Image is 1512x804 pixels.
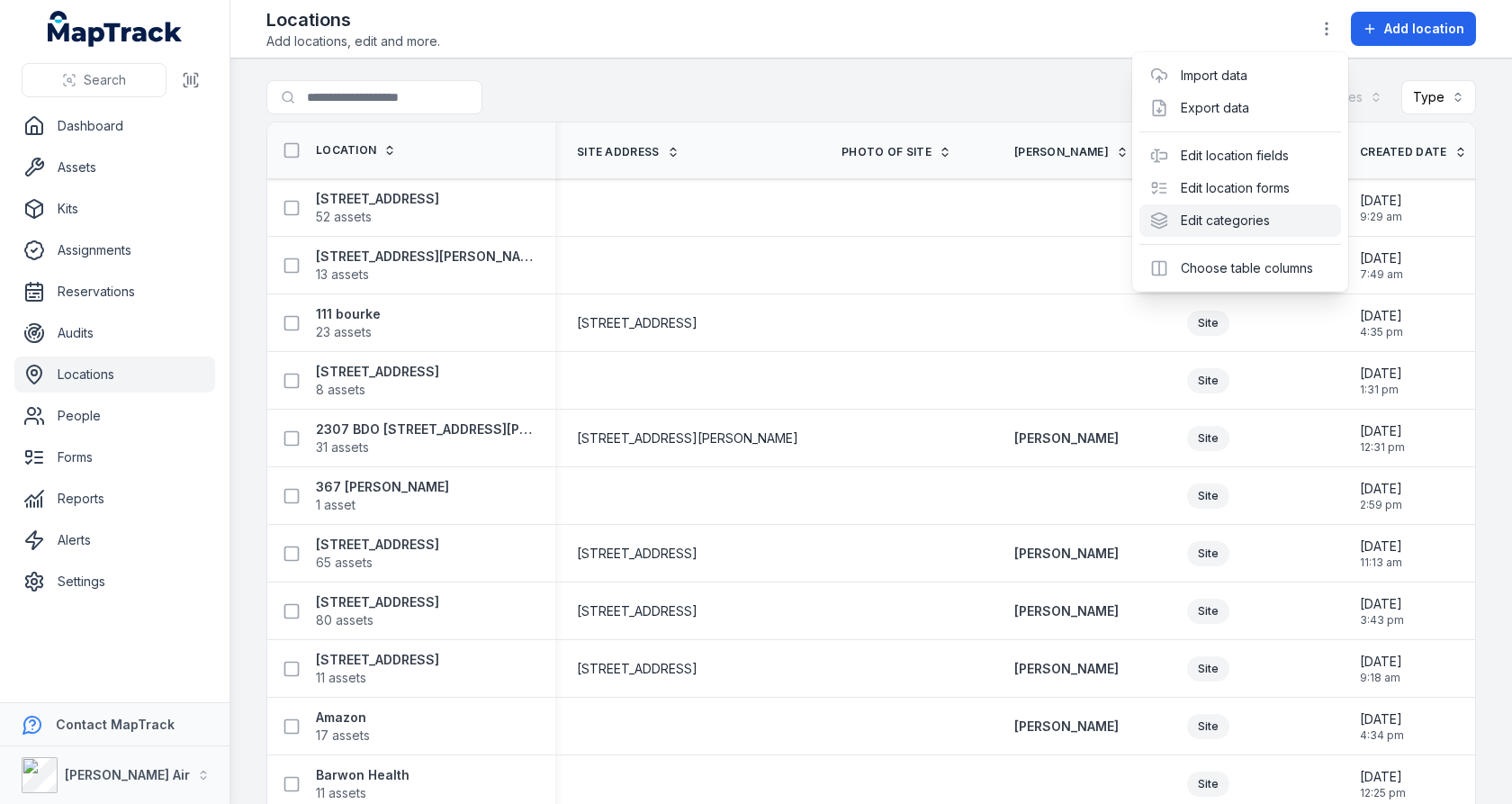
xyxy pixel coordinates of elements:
div: Export data [1139,92,1341,124]
div: Edit location fields [1139,140,1341,172]
div: Edit location forms [1139,172,1341,204]
div: Choose table columns [1139,252,1341,285]
div: Edit categories [1139,204,1341,237]
a: Import data [1181,67,1247,85]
